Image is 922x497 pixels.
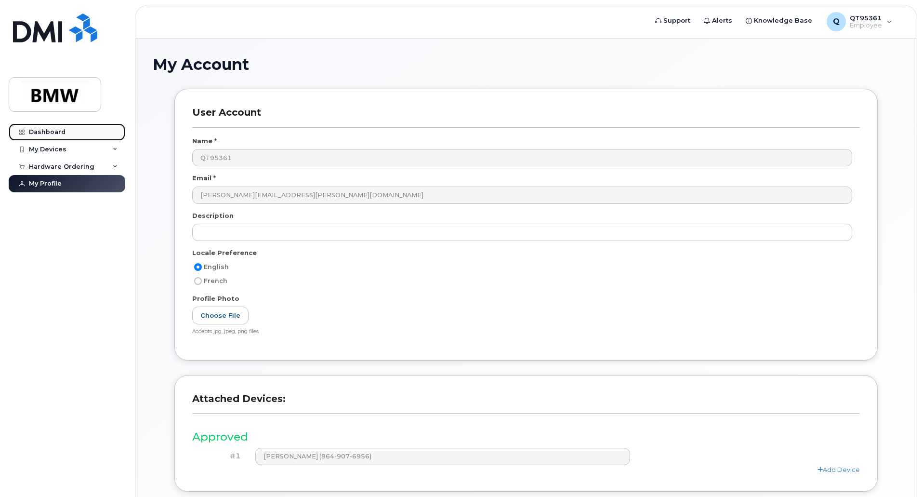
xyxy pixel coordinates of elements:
[192,248,257,257] label: Locale Preference
[192,136,217,146] label: Name *
[880,455,915,490] iframe: Messenger Launcher
[194,277,202,285] input: French
[192,393,860,414] h3: Attached Devices:
[192,211,234,220] label: Description
[204,277,227,284] span: French
[199,452,241,460] h4: #1
[194,263,202,271] input: English
[192,294,239,303] label: Profile Photo
[192,328,852,336] div: Accepts jpg, jpeg, png files
[192,307,249,324] label: Choose File
[817,466,860,473] a: Add Device
[192,431,860,443] h3: Approved
[204,263,229,270] span: English
[192,174,216,183] label: Email *
[192,107,860,127] h3: User Account
[153,56,899,73] h1: My Account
